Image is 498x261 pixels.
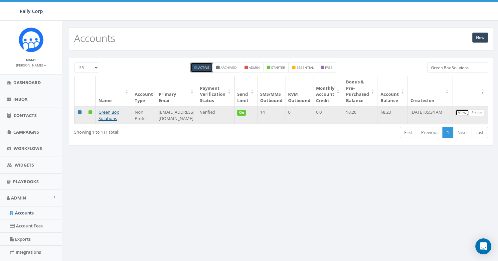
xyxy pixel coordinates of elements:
th: Primary Email : activate to sort column ascending [156,76,197,106]
td: [EMAIL_ADDRESS][DOMAIN_NAME] [156,106,197,124]
td: $8.20 [378,106,408,124]
div: Open Intercom Messenger [475,238,491,254]
h2: Accounts [74,33,115,44]
a: Last [471,127,488,138]
span: Widgets [15,162,34,168]
small: admin [249,65,260,70]
span: On [237,110,246,116]
td: 0 [285,106,313,124]
span: Workflows [14,145,42,151]
span: Admin [11,195,26,201]
td: Non Profit [132,106,156,124]
td: [DATE] 05:34 AM [408,106,452,124]
a: Stripe [469,109,484,116]
small: Name [26,58,36,62]
a: [PERSON_NAME] [16,62,46,68]
small: starter [271,65,285,70]
a: Green Box Solutions [98,109,119,121]
a: First [400,127,417,138]
div: Showing 1 to 1 (1 total) [74,126,241,135]
small: free [325,65,333,70]
th: Bonus &amp; Pre-Purchased Balance: activate to sort column ascending [343,76,378,106]
th: Payment Verification Status : activate to sort column ascending [197,76,235,106]
td: $8.20 [343,106,378,124]
small: [PERSON_NAME] [16,63,46,67]
small: Active [198,65,209,70]
span: Inbox [13,96,28,102]
td: 0.0 [313,106,343,124]
a: Previous [417,127,443,138]
small: Archived [221,65,237,70]
span: Campaigns [13,129,39,135]
small: essential [296,65,314,70]
span: Contacts [14,112,37,118]
span: Rally Corp [20,8,43,14]
a: Next [453,127,471,138]
td: Verified [197,106,235,124]
th: Account Balance: activate to sort column ascending [378,76,408,106]
span: Playbooks [13,179,39,185]
th: Send Limit: activate to sort column ascending [235,76,257,106]
img: Icon_1.png [19,27,44,52]
th: Name: activate to sort column ascending [96,76,132,106]
span: Dashboard [13,79,41,85]
a: New [472,33,488,43]
th: SMS/MMS Outbound [257,76,285,106]
th: Monthly Account Credit: activate to sort column ascending [313,76,343,106]
a: View [455,109,469,116]
input: Type to search [427,63,488,72]
td: 14 [257,106,285,124]
th: Created on: activate to sort column ascending [408,76,452,106]
th: Account Type [132,76,156,106]
th: RVM Outbound [285,76,313,106]
a: 1 [442,127,453,138]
